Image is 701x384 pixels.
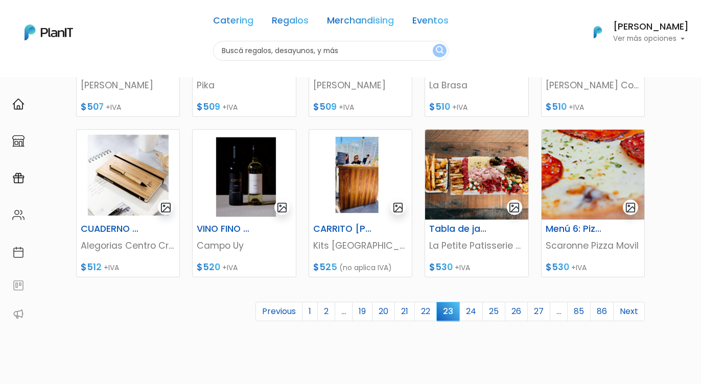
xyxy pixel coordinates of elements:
[429,261,453,273] span: $530
[313,261,337,273] span: $525
[613,22,689,32] h6: [PERSON_NAME]
[309,129,412,277] a: gallery-light CARRITO [PERSON_NAME] SUIZO Kits [GEOGRAPHIC_DATA] $525 (no aplica IVA)
[82,61,103,82] img: user_04fe99587a33b9844688ac17b531be2b.png
[352,302,372,321] a: 19
[192,129,296,277] a: gallery-light VINO FINO CAMPO Campo Uy $520 +IVA
[429,79,524,92] p: La Brasa
[625,202,637,213] img: gallery-light
[452,102,468,112] span: +IVA
[213,41,449,61] input: Buscá regalos, desayunos, y más
[313,79,408,92] p: [PERSON_NAME]
[160,202,172,213] img: gallery-light
[455,262,470,273] span: +IVA
[81,261,102,273] span: $512
[12,98,25,110] img: home-e721727adea9d79c4d83392d1f703f7f8bce08238fde08b1acbfd93340b81755.svg
[317,302,335,321] a: 2
[12,279,25,292] img: feedback-78b5a0c8f98aac82b08bfc38622c3050aee476f2c9584af64705fc4e61158814.svg
[302,302,318,321] a: 1
[27,71,180,136] div: PLAN IT Ya probaste PlanitGO? Vas a poder automatizarlas acciones de todo el año. Escribinos para...
[339,102,354,112] span: +IVA
[272,16,309,29] a: Regalos
[197,239,291,252] p: Campo Uy
[313,101,337,113] span: $509
[540,224,611,234] h6: Menú 6: Pizzetas + Tablas + Sándwiches Calientes
[276,202,288,213] img: gallery-light
[12,135,25,147] img: marketplace-4ceaa7011d94191e9ded77b95e3339b90024bf715f7c57f8cf31f2d8c509eaba.svg
[53,155,156,165] span: ¡Escríbenos!
[613,302,645,321] a: Next
[394,302,415,321] a: 21
[193,130,295,220] img: thumb_Captura_de_pantalla_2024-08-22_153643.png
[587,21,609,43] img: PlanIt Logo
[546,239,640,252] p: Scaronne Pizza Movil
[339,262,392,273] span: (no aplica IVA)
[459,302,483,321] a: 24
[12,172,25,184] img: campaigns-02234683943229c281be62815700db0a1741e53638e28bf9629b52c665b00959.svg
[613,35,689,42] p: Ver más opciones
[213,16,253,29] a: Catering
[191,224,262,234] h6: VINO FINO CAMPO
[27,61,180,82] div: J
[106,102,121,112] span: +IVA
[156,153,174,165] i: insert_emoticon
[307,224,379,234] h6: CARRITO [PERSON_NAME] SUIZO
[590,302,614,321] a: 86
[197,101,220,113] span: $509
[436,46,443,56] img: search_button-432b6d5273f82d61273b3651a40e1bd1b912527efae98b1b7a1b2c0702e16a8d.svg
[527,302,550,321] a: 27
[222,262,238,273] span: +IVA
[197,79,291,92] p: Pika
[425,129,528,277] a: gallery-light Tabla de jamones y quesos La Petite Patisserie de Flor $530 +IVA
[327,16,394,29] a: Merchandising
[25,25,73,40] img: PlanIt Logo
[104,262,119,273] span: +IVA
[571,262,587,273] span: +IVA
[255,302,302,321] a: Previous
[414,302,437,321] a: 22
[12,308,25,320] img: partners-52edf745621dab592f3b2c58e3bca9d71375a7ef29c3b500c9f145b62cc070d4.svg
[425,130,528,220] img: thumb_Mesade_tablas_y_jamones__1_-PhotoRoom.png
[92,51,113,71] img: user_d58e13f531133c46cb30575f4d864daf.jpeg
[103,61,123,82] span: J
[12,246,25,258] img: calendar-87d922413cdce8b2cf7b7f5f62616a5cf9e4887200fb71536465627b3292af00.svg
[77,130,179,220] img: thumb_image__copia___copia___copia___copia___copia___copia___copia___copia___copia_-Photoroom__4_...
[36,83,65,91] strong: PLAN IT
[158,78,174,93] i: keyboard_arrow_down
[372,302,395,321] a: 20
[81,101,104,113] span: $507
[12,209,25,221] img: people-662611757002400ad9ed0e3c099ab2801c6687ba6c219adb57efc949bc21e19d.svg
[546,261,569,273] span: $530
[542,130,644,220] img: thumb_2-1_producto_3.png
[81,239,175,252] p: Alegorias Centro Creativo
[36,94,171,128] p: Ya probaste PlanitGO? Vas a poder automatizarlas acciones de todo el año. Escribinos para saber más!
[75,224,146,234] h6: CUADERNO + LAPICERA
[197,261,220,273] span: $520
[505,302,528,321] a: 26
[392,202,404,213] img: gallery-light
[546,79,640,92] p: [PERSON_NAME] Coffee
[76,129,180,277] a: gallery-light CUADERNO + LAPICERA Alegorias Centro Creativo $512 +IVA
[546,101,567,113] span: $510
[580,19,689,45] button: PlanIt Logo [PERSON_NAME] Ver más opciones
[309,130,412,220] img: thumb_image__copia___copia_-Photoroom__58_.jpg
[567,302,591,321] a: 85
[429,101,450,113] span: $510
[569,102,584,112] span: +IVA
[222,102,238,112] span: +IVA
[541,129,645,277] a: gallery-light Menú 6: Pizzetas + Tablas + Sándwiches Calientes Scaronne Pizza Movil $530 +IVA
[81,79,175,92] p: [PERSON_NAME]
[429,239,524,252] p: La Petite Patisserie de Flor
[313,239,408,252] p: Kits [GEOGRAPHIC_DATA]
[423,224,495,234] h6: Tabla de jamones y quesos
[436,302,460,321] span: 23
[508,202,520,213] img: gallery-light
[482,302,505,321] a: 25
[174,153,194,165] i: send
[412,16,449,29] a: Eventos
